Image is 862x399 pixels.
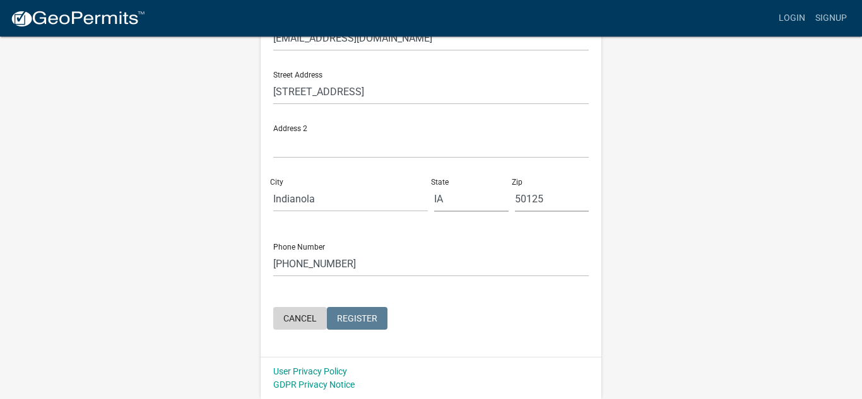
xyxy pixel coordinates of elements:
button: Cancel [273,307,327,330]
a: Signup [810,6,852,30]
a: User Privacy Policy [273,366,347,376]
button: Register [327,307,387,330]
span: Register [337,313,377,323]
a: GDPR Privacy Notice [273,379,355,390]
a: Login [774,6,810,30]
